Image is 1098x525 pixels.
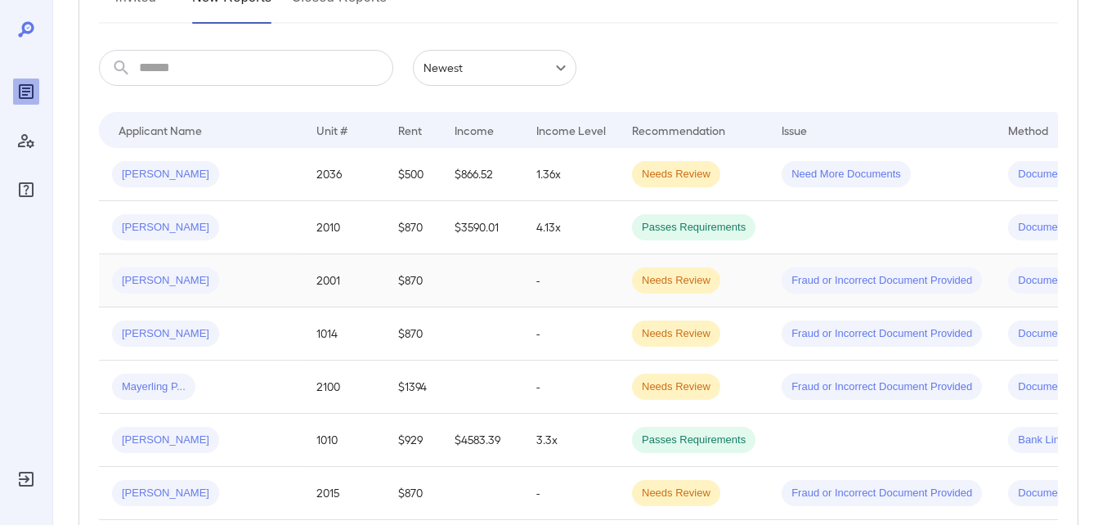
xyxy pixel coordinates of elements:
[523,414,619,467] td: 3.3x
[13,79,39,105] div: Reports
[112,273,219,289] span: [PERSON_NAME]
[303,414,385,467] td: 1010
[112,379,195,395] span: Mayerling P...
[632,220,755,236] span: Passes Requirements
[1008,433,1074,448] span: Bank Link
[303,201,385,254] td: 2010
[632,120,725,140] div: Recommendation
[523,254,619,307] td: -
[1008,120,1048,140] div: Method
[385,201,441,254] td: $870
[782,379,982,395] span: Fraud or Incorrect Document Provided
[385,467,441,520] td: $870
[398,120,424,140] div: Rent
[385,254,441,307] td: $870
[523,307,619,361] td: -
[632,433,755,448] span: Passes Requirements
[303,467,385,520] td: 2015
[782,273,982,289] span: Fraud or Incorrect Document Provided
[632,273,720,289] span: Needs Review
[782,326,982,342] span: Fraud or Incorrect Document Provided
[112,326,219,342] span: [PERSON_NAME]
[385,414,441,467] td: $929
[632,379,720,395] span: Needs Review
[441,148,523,201] td: $866.52
[303,307,385,361] td: 1014
[13,128,39,154] div: Manage Users
[632,486,720,501] span: Needs Review
[303,254,385,307] td: 2001
[303,148,385,201] td: 2036
[13,177,39,203] div: FAQ
[413,50,576,86] div: Newest
[536,120,606,140] div: Income Level
[782,120,808,140] div: Issue
[441,201,523,254] td: $3590.01
[632,167,720,182] span: Needs Review
[385,148,441,201] td: $500
[385,307,441,361] td: $870
[782,167,911,182] span: Need More Documents
[523,467,619,520] td: -
[303,361,385,414] td: 2100
[523,361,619,414] td: -
[112,433,219,448] span: [PERSON_NAME]
[455,120,494,140] div: Income
[119,120,202,140] div: Applicant Name
[112,220,219,236] span: [PERSON_NAME]
[523,148,619,201] td: 1.36x
[316,120,347,140] div: Unit #
[13,466,39,492] div: Log Out
[441,414,523,467] td: $4583.39
[112,167,219,182] span: [PERSON_NAME]
[632,326,720,342] span: Needs Review
[385,361,441,414] td: $1394
[523,201,619,254] td: 4.13x
[112,486,219,501] span: [PERSON_NAME]
[782,486,982,501] span: Fraud or Incorrect Document Provided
